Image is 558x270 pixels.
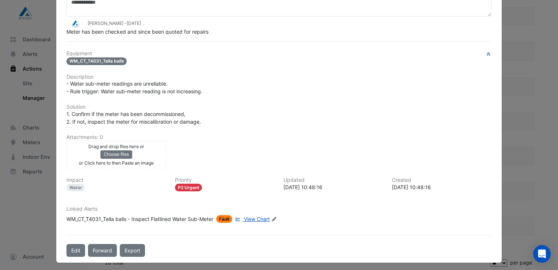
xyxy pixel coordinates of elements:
div: Water [66,184,85,191]
h6: Impact [66,177,166,183]
span: View Chart [244,216,270,222]
h6: Description [66,74,492,80]
img: Airmaster Australia [66,20,85,28]
div: [DATE] 10:48:16 [392,183,492,191]
span: Meter has been checked and since been quoted for repairs [66,29,209,35]
div: Open Intercom Messenger [533,245,551,263]
h6: Created [392,177,492,183]
h6: Updated [283,177,383,183]
h6: Priority [175,177,275,183]
span: 2025-06-23 10:48:16 [127,20,141,26]
a: Export [120,244,145,257]
h6: Linked Alerts [66,206,492,212]
div: WM_CT_T4031_Tella balls - Inspect Flatlined Water Sub-Meter [66,215,213,223]
small: or Click here to then Paste an image [79,160,154,166]
span: Fault [216,215,233,223]
div: [DATE] 10:48:16 [283,183,383,191]
div: P2 Urgent [175,184,202,191]
small: [PERSON_NAME] - [88,20,141,27]
fa-icon: Edit Linked Alerts [271,217,277,222]
button: Choose files [100,150,132,158]
button: Forward [88,244,117,257]
h6: Equipment [66,50,492,57]
a: View Chart [234,215,270,223]
span: - Water sub-meter readings are unreliable. - Rule trigger: Water sub-meter reading is not increas... [66,80,202,94]
span: WM_CT_T4031_Tella balls [66,57,127,65]
h6: Attachments: 0 [66,134,492,140]
h6: Solution [66,104,492,110]
button: Edit [66,244,85,257]
small: Drag and drop files here or [88,144,144,149]
span: 1. Confirm if the meter has been decommissioned, 2. If not, inspect the meter for miscalibration ... [66,111,201,125]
